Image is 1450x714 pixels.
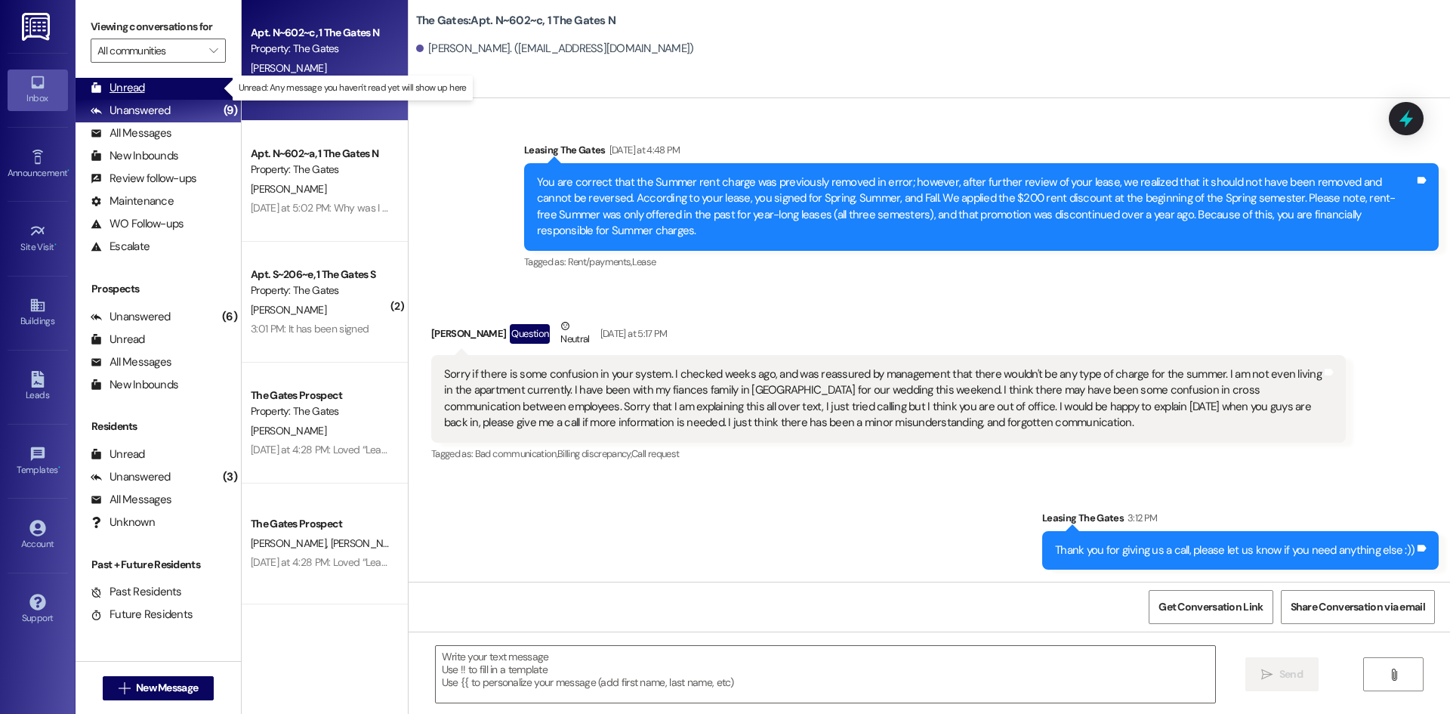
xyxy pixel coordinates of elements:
[1158,599,1263,615] span: Get Conversation Link
[1388,669,1399,681] i: 
[1291,599,1425,615] span: Share Conversation via email
[219,465,241,489] div: (3)
[631,447,679,460] span: Call request
[251,403,390,419] div: Property: The Gates
[119,682,130,694] i: 
[416,41,694,57] div: [PERSON_NAME]. ([EMAIL_ADDRESS][DOMAIN_NAME])
[8,218,68,259] a: Site Visit •
[537,175,1415,240] div: You are correct that the Summer rent charge was previously removed in error; however, after furth...
[8,441,68,482] a: Templates •
[67,165,69,176] span: •
[8,292,68,333] a: Buildings
[8,70,68,110] a: Inbox
[431,443,1346,465] div: Tagged as:
[91,377,178,393] div: New Inbounds
[136,680,198,696] span: New Message
[91,584,182,600] div: Past Residents
[251,322,369,335] div: 3:01 PM: It has been signed
[91,309,171,325] div: Unanswered
[239,82,467,94] p: Unread: Any message you haven't read yet will show up here
[76,419,241,434] div: Residents
[510,324,550,343] div: Question
[91,171,196,187] div: Review follow-ups
[251,25,390,41] div: Apt. N~602~c, 1 The Gates N
[8,589,68,630] a: Support
[475,447,557,460] span: Bad communication ,
[431,318,1346,355] div: [PERSON_NAME]
[251,516,390,532] div: The Gates Prospect
[97,39,202,63] input: All communities
[416,13,615,29] b: The Gates: Apt. N~602~c, 1 The Gates N
[251,146,390,162] div: Apt. N~602~a, 1 The Gates N
[251,182,326,196] span: [PERSON_NAME]
[54,240,57,250] span: •
[251,61,326,75] span: [PERSON_NAME]
[91,332,145,348] div: Unread
[251,41,390,57] div: Property: The Gates
[91,193,174,209] div: Maintenance
[1261,669,1273,681] i: 
[330,536,410,550] span: [PERSON_NAME]
[103,676,214,700] button: New Message
[8,366,68,407] a: Leads
[91,103,171,119] div: Unanswered
[568,255,632,268] span: Rent/payments ,
[251,162,390,178] div: Property: The Gates
[1245,657,1319,691] button: Send
[91,492,171,508] div: All Messages
[251,303,326,317] span: [PERSON_NAME]
[91,447,145,462] div: Unread
[524,142,1439,163] div: Leasing The Gates
[91,469,171,485] div: Unanswered
[1042,510,1439,531] div: Leasing The Gates
[76,281,241,297] div: Prospects
[22,13,53,41] img: ResiDesk Logo
[91,607,193,623] div: Future Residents
[91,148,178,164] div: New Inbounds
[557,318,592,350] div: Neutral
[209,45,217,57] i: 
[1124,510,1157,526] div: 3:12 PM
[91,515,155,530] div: Unknown
[91,15,226,39] label: Viewing conversations for
[220,99,241,122] div: (9)
[1149,590,1273,624] button: Get Conversation Link
[91,80,145,96] div: Unread
[91,239,150,255] div: Escalate
[76,557,241,573] div: Past + Future Residents
[251,388,390,403] div: The Gates Prospect
[218,305,241,329] div: (6)
[606,142,680,158] div: [DATE] at 4:48 PM
[557,447,631,460] span: Billing discrepancy ,
[632,255,656,268] span: Lease
[251,424,326,437] span: [PERSON_NAME]
[1281,590,1435,624] button: Share Conversation via email
[597,326,668,342] div: [DATE] at 5:17 PM
[444,366,1322,431] div: Sorry if there is some confusion in your system. I checked weeks ago, and was reassured by manage...
[1279,666,1303,682] span: Send
[251,283,390,298] div: Property: The Gates
[1055,542,1415,558] div: Thank you for giving us a call, please let us know if you need anything else :))
[91,216,184,232] div: WO Follow-ups
[251,536,331,550] span: [PERSON_NAME]
[58,462,60,473] span: •
[524,251,1439,273] div: Tagged as:
[8,515,68,556] a: Account
[91,125,171,141] div: All Messages
[91,354,171,370] div: All Messages
[251,267,390,283] div: Apt. S~206~e, 1 The Gates S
